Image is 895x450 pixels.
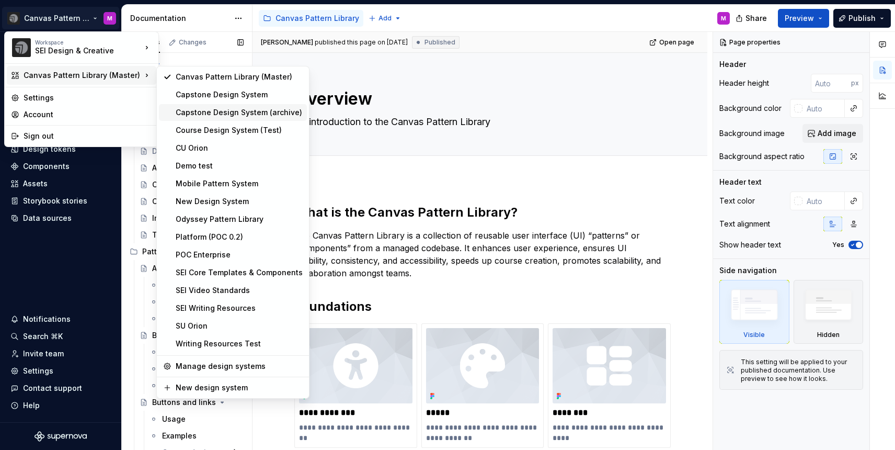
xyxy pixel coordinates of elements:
div: Platform (POC 0.2) [176,232,303,242]
div: Demo test [176,161,303,171]
div: SEI Writing Resources [176,303,303,313]
div: POC Enterprise [176,250,303,260]
div: Capstone Design System [176,89,303,100]
div: Canvas Pattern Library (Master) [24,70,142,81]
div: SEI Video Standards [176,285,303,296]
div: Manage design systems [176,361,303,372]
div: Writing Resources Test [176,339,303,349]
div: New design system [176,383,303,393]
div: Course Design System (Test) [176,125,303,136]
div: Sign out [24,131,152,141]
div: SEI Core Templates & Components [176,267,303,278]
div: CU Orion [176,143,303,153]
div: SU Orion [176,321,303,331]
div: Capstone Design System (archive) [176,107,303,118]
div: Workspace [35,39,142,46]
div: Odyssey Pattern Library [176,214,303,224]
div: Canvas Pattern Library (Master) [176,72,303,82]
div: SEI Design & Creative [35,46,124,56]
img: 3ce36157-9fde-47d2-9eb8-fa8ebb961d3d.png [12,38,31,57]
div: Settings [24,93,152,103]
div: Account [24,109,152,120]
div: New Design System [176,196,303,207]
div: Mobile Pattern System [176,178,303,189]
